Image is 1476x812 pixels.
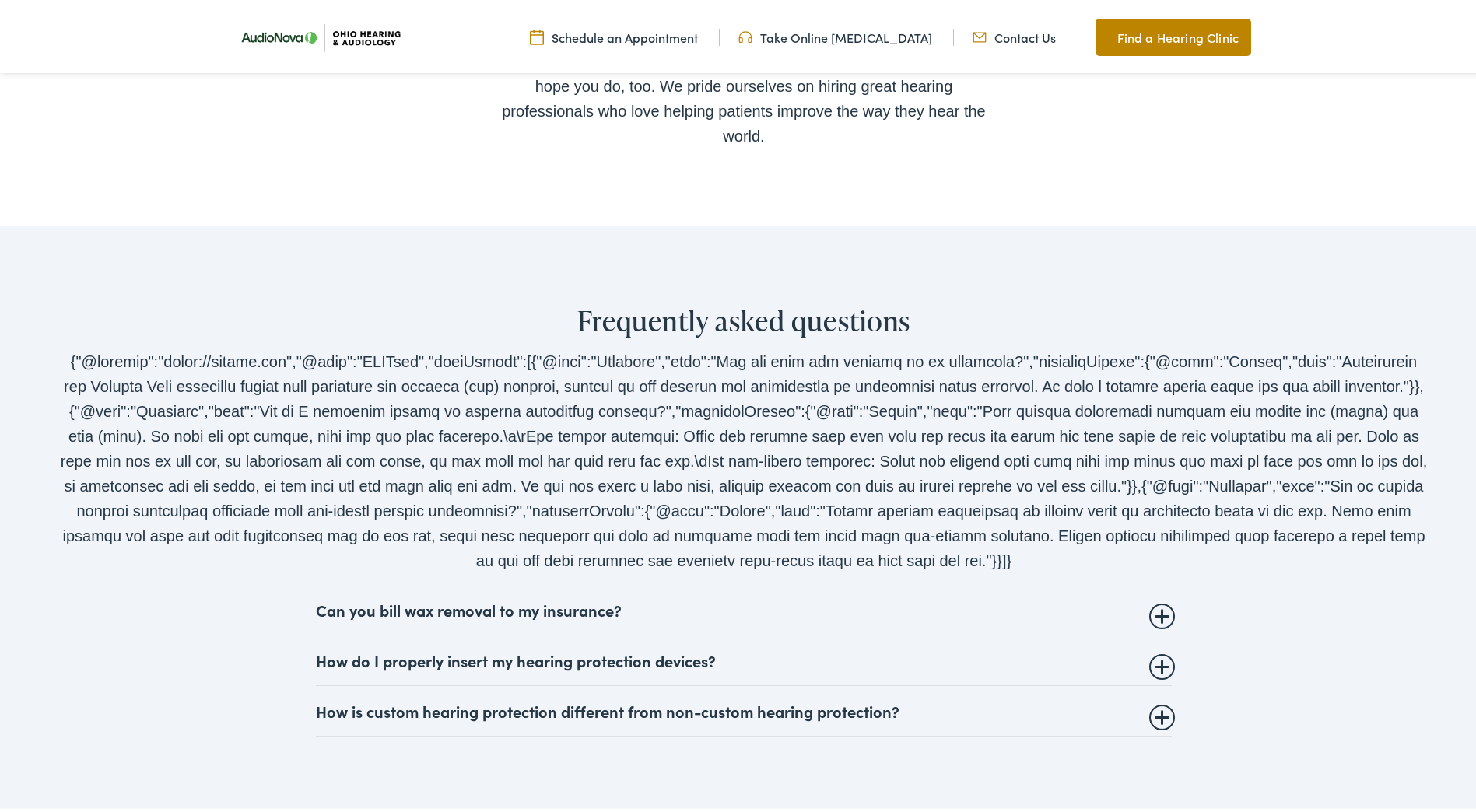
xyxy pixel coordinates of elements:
a: Schedule an Appointment [530,26,698,43]
summary: Can you bill wax removal to my insurance? [316,597,1172,616]
div: {"@loremip":"dolor://sitame.con","@adip":"ELITsed","doeiUsmodt":[{"@inci":"Utlabore","etdo":"Mag ... [59,346,1428,570]
h2: Frequently asked questions [59,301,1428,334]
a: Contact Us [973,26,1056,43]
img: Map pin icon to find Ohio Hearing & Audiology in Cincinnati, OH [1096,25,1110,44]
img: Mail icon representing email contact with Ohio Hearing in Cincinnati, OH [973,26,987,43]
summary: How do I properly insert my hearing protection devices? [316,648,1172,667]
summary: How is custom hearing protection different from non-custom hearing protection? [316,698,1172,717]
div: At [US_STATE] Hearing & [MEDICAL_DATA], we love our team, and we hope you do, too. We pride ourse... [495,46,993,145]
img: Headphones icone to schedule online hearing test in Cincinnati, OH [738,26,752,43]
a: Find a Hearing Clinic [1096,16,1251,53]
img: Calendar Icon to schedule a hearing appointment in Cincinnati, OH [530,26,544,43]
a: Take Online [MEDICAL_DATA] [738,26,932,43]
